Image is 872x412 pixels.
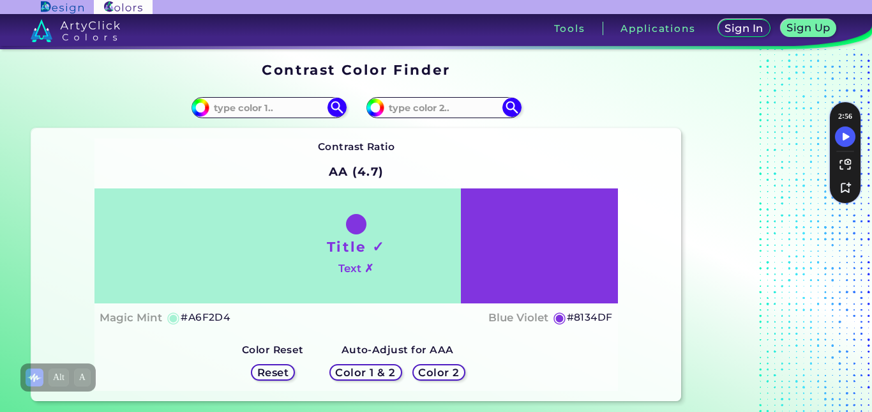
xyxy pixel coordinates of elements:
h2: AA (4.7) [323,158,390,186]
h5: #8134DF [567,309,613,326]
strong: Auto-Adjust for AAA [342,344,454,356]
img: icon search [327,98,347,117]
h5: Reset [259,367,287,377]
h4: Blue Violet [488,309,548,327]
strong: Contrast Ratio [318,141,395,153]
h5: Sign In [727,24,762,33]
img: ArtyClick Design logo [41,1,84,13]
img: icon search [502,98,522,117]
strong: Color Reset [242,344,304,356]
h5: #A6F2D4 [181,309,230,326]
h5: ◉ [167,310,181,325]
h5: ◉ [553,310,567,325]
h5: Color 1 & 2 [338,367,393,377]
h1: Contrast Color Finder [262,60,450,79]
h3: Applications [620,24,695,33]
a: Sign In [721,20,767,36]
img: logo_artyclick_colors_white.svg [31,19,121,42]
h4: Text ✗ [338,259,373,278]
h1: Title ✓ [327,237,386,256]
input: type color 2.. [384,99,503,116]
a: Sign Up [783,20,834,36]
h5: Color 2 [420,367,457,377]
input: type color 1.. [209,99,328,116]
h3: Tools [554,24,585,33]
h5: Sign Up [789,23,829,33]
h4: Magic Mint [100,309,162,327]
